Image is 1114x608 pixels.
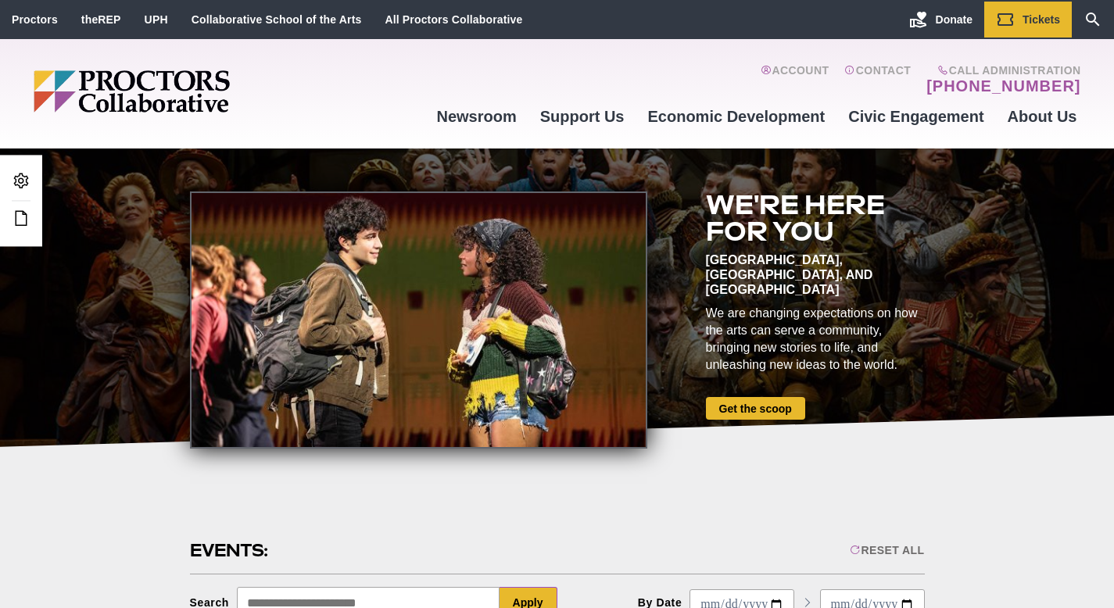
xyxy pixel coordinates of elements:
span: Call Administration [922,64,1080,77]
a: [PHONE_NUMBER] [926,77,1080,95]
a: Economic Development [636,95,837,138]
a: UPH [145,13,168,26]
a: Contact [844,64,911,95]
a: Donate [897,2,984,38]
a: All Proctors Collaborative [385,13,522,26]
div: [GEOGRAPHIC_DATA], [GEOGRAPHIC_DATA], and [GEOGRAPHIC_DATA] [706,252,925,297]
a: theREP [81,13,121,26]
a: Edit this Post/Page [8,205,34,234]
a: Support Us [528,95,636,138]
span: Tickets [1023,13,1060,26]
a: Account [761,64,829,95]
a: Proctors [12,13,58,26]
div: We are changing expectations on how the arts can serve a community, bringing new stories to life,... [706,305,925,374]
a: Admin Area [8,167,34,196]
a: Civic Engagement [836,95,995,138]
a: Collaborative School of the Arts [192,13,362,26]
a: Tickets [984,2,1072,38]
a: Newsroom [424,95,528,138]
a: Search [1072,2,1114,38]
div: Reset All [850,544,924,556]
span: Donate [936,13,973,26]
a: Get the scoop [706,397,805,420]
h2: Events: [190,538,270,563]
h2: We're here for you [706,191,925,245]
a: About Us [996,95,1089,138]
img: Proctors logo [34,70,350,113]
